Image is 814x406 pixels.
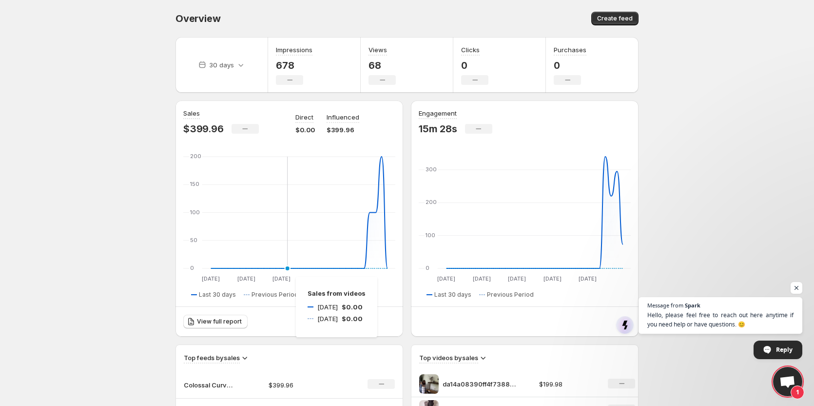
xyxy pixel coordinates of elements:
[554,45,586,55] h3: Purchases
[426,199,437,205] text: 200
[419,374,439,394] img: da14a08390ff4f7388b1acb6d20ccc52 1
[443,379,516,389] p: da14a08390ff4f7388b1acb6d20ccc52 1
[791,386,804,399] span: 1
[295,125,315,135] p: $0.00
[183,108,200,118] h3: Sales
[252,291,298,299] span: Previous Period
[437,275,455,282] text: [DATE]
[426,232,435,239] text: 100
[269,380,338,390] p: $399.96
[237,275,255,282] text: [DATE]
[276,45,312,55] h3: Impressions
[308,275,326,282] text: [DATE]
[434,291,471,299] span: Last 30 days
[579,275,597,282] text: [DATE]
[343,275,361,282] text: [DATE]
[197,318,242,325] span: View full report
[327,125,359,135] p: $399.96
[647,310,794,329] span: Hello, please feel free to reach out here anytime if you need help or have questions. 😊
[199,291,236,299] span: Last 30 days
[419,123,457,135] p: 15m 28s
[419,108,457,118] h3: Engagement
[184,380,233,390] p: Colossal Curvy Clawer
[539,379,597,389] p: $199.98
[184,353,240,363] h3: Top feeds by sales
[543,275,562,282] text: [DATE]
[190,181,199,187] text: 150
[508,275,526,282] text: [DATE]
[276,60,312,71] p: 678
[295,112,313,122] p: Direct
[776,341,793,358] span: Reply
[272,275,291,282] text: [DATE]
[190,153,201,160] text: 200
[175,13,220,24] span: Overview
[190,237,197,244] text: 50
[368,45,387,55] h3: Views
[426,264,429,271] text: 0
[202,275,220,282] text: [DATE]
[773,367,802,396] div: Open chat
[461,45,480,55] h3: Clicks
[368,60,396,71] p: 68
[190,209,200,216] text: 100
[597,15,633,22] span: Create feed
[419,353,478,363] h3: Top videos by sales
[209,60,234,70] p: 30 days
[183,123,224,135] p: $399.96
[685,303,700,308] span: Spark
[487,291,534,299] span: Previous Period
[190,264,194,271] text: 0
[426,166,437,173] text: 300
[647,303,683,308] span: Message from
[461,60,488,71] p: 0
[473,275,491,282] text: [DATE]
[554,60,586,71] p: 0
[591,12,639,25] button: Create feed
[327,112,359,122] p: Influenced
[183,315,248,328] a: View full report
